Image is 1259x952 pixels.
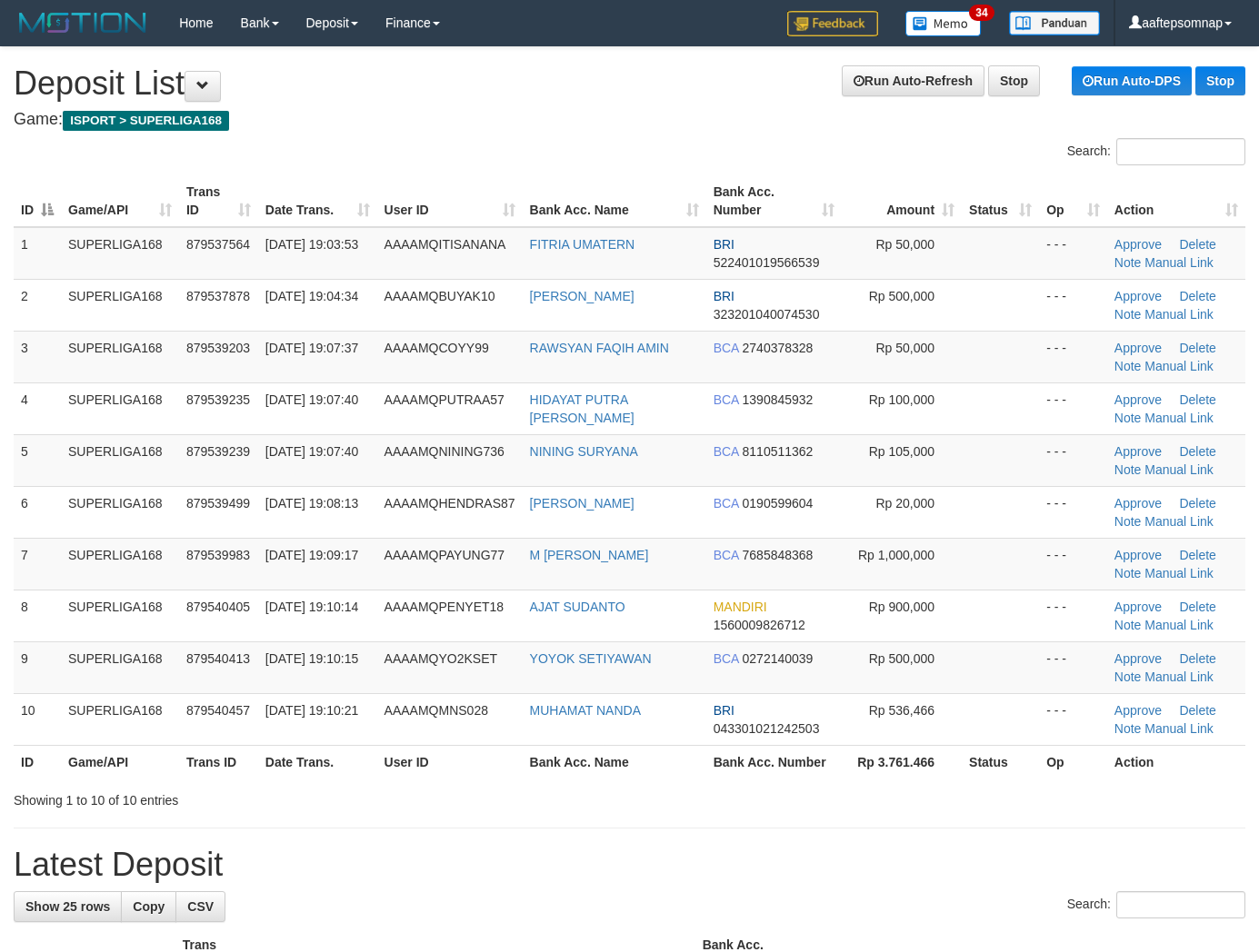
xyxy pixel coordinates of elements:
th: Op [1039,745,1107,778]
td: 8 [14,590,61,641]
a: Note [1114,514,1142,529]
th: Status [962,745,1039,778]
a: Approve [1114,496,1162,511]
td: 3 [14,331,61,382]
th: Action [1107,745,1245,778]
a: M [PERSON_NAME] [530,548,649,562]
a: Manual Link [1144,255,1214,270]
a: Delete [1179,496,1215,511]
td: SUPERLIGA168 [61,641,179,693]
a: Manual Link [1144,307,1214,322]
th: Amount: activate to sort column ascending [842,175,962,227]
td: 1 [14,227,61,280]
span: BCA [714,651,739,666]
a: Note [1114,255,1142,270]
span: Copy 043301021242503 to clipboard [714,721,820,736]
td: SUPERLIGA168 [61,227,179,280]
span: [DATE] 19:04:34 [265,289,358,303]
a: Approve [1114,341,1162,355]
a: [PERSON_NAME] [530,496,634,511]
img: Button%20Memo.svg [905,11,982,36]
a: Manual Link [1144,721,1214,736]
td: SUPERLIGA168 [61,382,179,434]
th: Bank Acc. Number [706,745,843,778]
span: 879539499 [186,496,250,511]
th: Date Trans.: activate to sort column ascending [258,175,377,227]
span: AAAAMQYO2KSET [385,651,497,666]
span: [DATE] 19:07:37 [265,341,358,355]
th: Trans ID: activate to sort column ascending [179,175,258,227]
span: 879540413 [186,651,250,666]
th: Bank Acc. Number: activate to sort column ascending [706,175,843,227]
a: Note [1114,566,1142,580]
label: Search: [1067,138,1245,165]
span: AAAAMQCOYY99 [385,341,489,355]
td: - - - [1039,486,1107,538]
th: ID: activate to sort column descending [14,175,61,227]
th: Bank Acc. Name [523,745,706,778]
td: SUPERLIGA168 [61,486,179,538]
span: AAAAMQNINING736 [385,444,505,459]
span: AAAAMQPENYET18 [385,600,505,614]
span: AAAAMQHENDRAS87 [385,496,515,511]
td: SUPERLIGA168 [61,279,179,331]
td: SUPERLIGA168 [61,538,179,590]
span: BCA [714,496,739,511]
span: Rp 100,000 [869,392,934,407]
td: 9 [14,641,61,693]
a: Manual Link [1144,411,1214,425]
a: Note [1114,721,1142,736]
span: BCA [714,548,739,562]
td: 10 [14,693,61,745]
span: ISPORT > SUPERLIGA168 [63,111,229,131]
a: Note [1114,359,1142,373]
h1: Latest Deposit [14,847,1245,883]
span: 879539235 [186,392,250,407]
td: SUPERLIGA168 [61,434,179,486]
a: Approve [1114,237,1162,252]
a: Copy [121,891,176,922]
img: panduan.png [1009,11,1100,35]
td: - - - [1039,434,1107,486]
td: SUPERLIGA168 [61,590,179,641]
a: Delete [1179,444,1215,459]
a: Approve [1114,600,1162,614]
a: Delete [1179,703,1215,718]
span: Copy 2740378328 to clipboard [743,341,814,355]
span: BCA [714,341,739,355]
td: 7 [14,538,61,590]
td: SUPERLIGA168 [61,693,179,745]
span: Copy 323201040074530 to clipboard [714,307,820,322]
span: 34 [969,5,994,21]
a: RAWSYAN FAQIH AMIN [530,341,669,355]
th: User ID: activate to sort column ascending [377,175,523,227]
a: AJAT SUDANTO [530,600,625,614]
a: [PERSON_NAME] [530,289,634,303]
h4: Game: [14,111,1245,129]
span: 879539983 [186,548,250,562]
a: Delete [1179,651,1215,666]
th: Rp 3.761.466 [842,745,962,778]
th: Game/API [61,745,179,778]
td: 5 [14,434,61,486]
span: 879539203 [186,341,250,355]
span: Copy 0190599604 to clipboard [743,496,814,511]
a: Note [1114,618,1142,632]
span: Rp 1,000,000 [858,548,934,562]
a: Approve [1114,392,1162,407]
th: Bank Acc. Name: activate to sort column ascending [523,175,706,227]
span: AAAAMQPAYUNG77 [385,548,505,562]
a: Run Auto-DPS [1072,66,1192,95]
span: BRI [714,289,734,303]
span: AAAAMQBUYAK10 [385,289,495,303]
td: - - - [1039,538,1107,590]
a: Stop [988,65,1040,96]
input: Search: [1116,138,1245,165]
td: - - - [1039,590,1107,641]
a: Delete [1179,548,1215,562]
th: Trans ID [179,745,258,778]
a: Manual Link [1144,359,1214,373]
span: BRI [714,237,734,252]
a: Note [1114,411,1142,425]
span: Copy 1560009826712 to clipboard [714,618,805,632]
